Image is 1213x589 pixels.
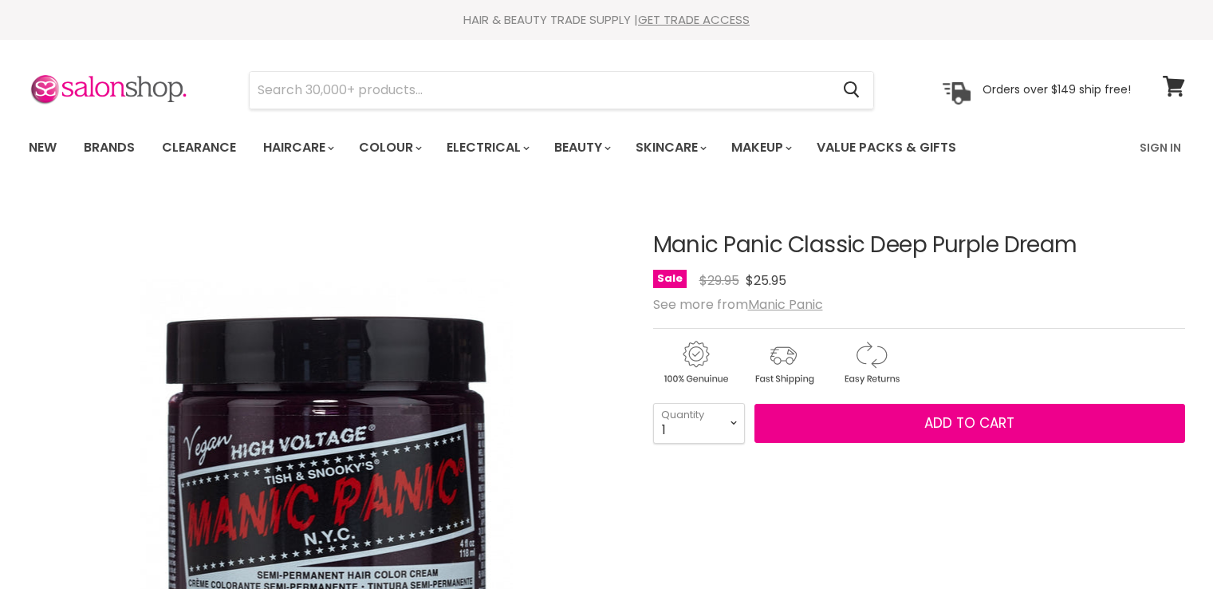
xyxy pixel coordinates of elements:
img: returns.gif [829,338,913,387]
form: Product [249,71,874,109]
nav: Main [9,125,1205,171]
input: Search [250,72,831,109]
a: GET TRADE ACCESS [638,11,750,28]
a: Manic Panic [748,295,823,314]
span: $29.95 [699,271,739,290]
div: HAIR & BEAUTY TRADE SUPPLY | [9,12,1205,28]
h1: Manic Panic Classic Deep Purple Dream [653,233,1185,258]
a: Sign In [1130,131,1191,164]
a: Brands [72,131,147,164]
a: Makeup [719,131,801,164]
a: Clearance [150,131,248,164]
p: Orders over $149 ship free! [983,82,1131,97]
ul: Main menu [17,125,1050,171]
span: $25.95 [746,271,786,290]
a: Electrical [435,131,539,164]
img: genuine.gif [653,338,738,387]
span: See more from [653,295,823,314]
span: Sale [653,270,687,288]
select: Quantity [653,403,745,443]
a: Skincare [624,131,716,164]
a: New [17,131,69,164]
a: Beauty [542,131,620,164]
button: Search [831,72,873,109]
a: Haircare [251,131,344,164]
a: Colour [347,131,431,164]
a: Value Packs & Gifts [805,131,968,164]
button: Add to cart [754,404,1185,444]
img: shipping.gif [741,338,825,387]
span: Add to cart [924,413,1014,433]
